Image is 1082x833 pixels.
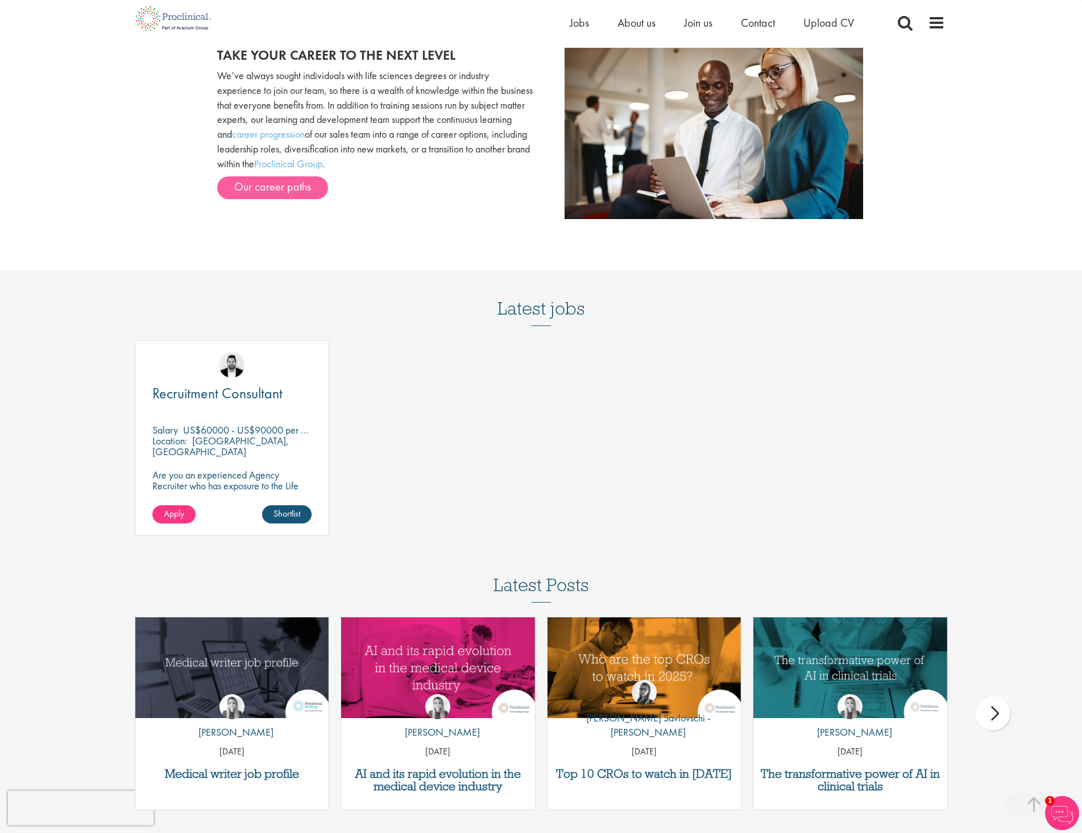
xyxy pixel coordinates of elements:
p: We’ve always sought individuals with life sciences degrees or industry experience to join our tea... [217,68,533,171]
a: About us [617,15,656,30]
img: Chatbot [1045,796,1079,830]
a: Apply [152,505,196,523]
span: 1 [1045,796,1055,806]
a: Theodora Savlovschi - Wicks [PERSON_NAME] Savlovschi - [PERSON_NAME] [548,680,741,745]
a: Upload CV [803,15,854,30]
span: Recruitment Consultant [152,383,283,403]
a: Contact [741,15,775,30]
img: The Transformative Power of AI in Clinical Trials | Proclinical [753,617,947,718]
a: Recruitment Consultant [152,386,312,401]
p: [DATE] [753,745,947,758]
h3: Latest jobs [498,270,585,326]
iframe: reCAPTCHA [8,791,154,825]
p: [DATE] [341,745,535,758]
p: Are you an experienced Agency Recruiter who has exposure to the Life Sciences market and looking ... [152,469,312,513]
p: [DATE] [548,745,741,758]
a: Shortlist [262,505,312,523]
img: Hannah Burke [425,694,450,719]
a: Hannah Burke [PERSON_NAME] [809,694,892,745]
a: Medical writer job profile [141,768,324,780]
span: Salary [152,423,178,436]
img: Hannah Burke [838,694,863,719]
a: career progression [232,127,305,141]
img: Theodora Savlovschi - Wicks [632,680,657,705]
a: Our career paths [217,176,328,199]
a: Hannah Burke [PERSON_NAME] [396,694,480,745]
img: Medical writer job profile [135,617,329,718]
h2: Take your career to the next level [217,48,533,63]
a: Link to a post [753,617,947,718]
p: [DATE] [135,745,329,758]
p: [PERSON_NAME] Savlovschi - [PERSON_NAME] [548,711,741,740]
img: Ross Wilkings [219,352,244,378]
p: US$60000 - US$90000 per annum [183,423,326,436]
a: Link to a post [341,617,535,718]
img: AI and Its Impact on the Medical Device Industry | Proclinical [341,617,535,718]
a: The transformative power of AI in clinical trials [759,768,942,793]
a: AI and its rapid evolution in the medical device industry [347,768,529,793]
span: Location: [152,434,187,447]
a: Link to a post [135,617,329,718]
p: [PERSON_NAME] [190,725,273,740]
h3: Latest Posts [494,575,589,603]
img: Top 10 CROs 2025 | Proclinical [548,617,741,718]
img: Hannah Burke [219,694,244,719]
p: [GEOGRAPHIC_DATA], [GEOGRAPHIC_DATA] [152,434,289,458]
a: Jobs [570,15,589,30]
a: Proclinical Group [254,157,322,170]
p: [PERSON_NAME] [396,725,480,740]
span: Apply [164,508,184,519]
a: Join us [684,15,712,30]
a: Top 10 CROs to watch in [DATE] [553,768,736,780]
a: Link to a post [548,617,741,718]
div: next [976,696,1010,731]
a: Hannah Burke [PERSON_NAME] [190,694,273,745]
p: [PERSON_NAME] [809,725,892,740]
